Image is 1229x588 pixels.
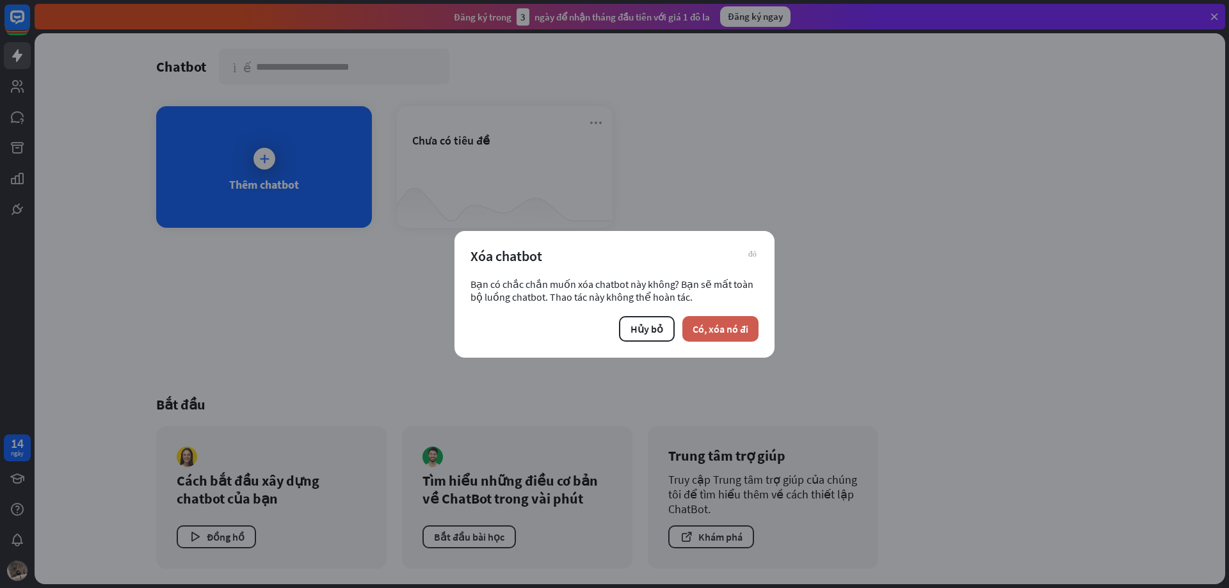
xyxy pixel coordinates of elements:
[693,322,748,335] font: Có, xóa nó đi
[470,278,753,303] font: Bạn có chắc chắn muốn xóa chatbot này không? Bạn sẽ mất toàn bộ luồng chatbot. Thao tác này không...
[10,5,49,44] button: Mở tiện ích trò chuyện LiveChat
[748,249,757,257] font: đóng
[470,247,542,265] font: Xóa chatbot
[631,322,663,335] font: Hủy bỏ
[619,316,675,342] button: Hủy bỏ
[682,316,759,342] button: Có, xóa nó đi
